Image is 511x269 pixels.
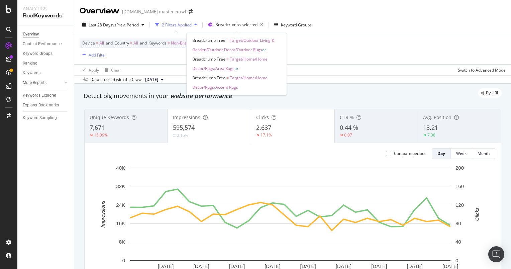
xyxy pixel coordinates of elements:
[82,40,95,46] span: Device
[340,123,358,131] span: 0.44 %
[256,114,269,120] span: Clicks
[89,22,112,28] span: Last 28 Days
[130,40,132,46] span: =
[478,151,490,156] div: Month
[455,65,506,75] button: Switch to Advanced Mode
[226,56,229,62] span: =
[100,200,106,228] text: Impressions
[455,183,464,189] text: 160
[162,22,192,28] div: 2 Filters Applied
[94,132,108,138] div: 15.09%
[145,77,158,83] span: 2025 Sep. 29th
[119,239,125,245] text: 8K
[478,88,502,98] div: legacy label
[99,38,104,48] span: All
[23,60,69,67] a: Ranking
[427,132,435,138] div: 7.38
[140,40,147,46] span: and
[158,263,174,269] text: [DATE]
[272,19,314,30] button: Keyword Groups
[455,220,461,226] text: 80
[300,263,316,269] text: [DATE]
[23,50,53,57] div: Keyword Groups
[80,65,99,75] button: Apply
[152,19,200,30] button: 2 Filters Applied
[194,263,209,269] text: [DATE]
[423,114,451,120] span: Avg. Position
[455,239,461,245] text: 40
[173,123,195,131] span: 595,574
[458,67,506,73] div: Switch to Advanced Mode
[171,38,196,48] span: Non-Branded
[23,70,69,77] a: Keywords
[265,263,280,269] text: [DATE]
[23,40,62,48] div: Content Performance
[177,132,188,138] div: 2.15%
[168,40,170,46] span: =
[371,263,387,269] text: [DATE]
[122,258,125,263] text: 0
[112,22,139,28] span: vs Prev. Period
[205,19,266,30] button: Breadcrumbs selected
[455,258,458,263] text: 0
[23,102,69,109] a: Explorer Bookmarks
[23,12,69,20] div: RealKeywords
[23,5,69,12] div: Analytics
[23,114,57,121] div: Keyword Sampling
[96,40,98,46] span: =
[340,114,354,120] span: CTR %
[89,52,106,58] div: Add Filter
[474,207,480,220] text: Clicks
[423,123,438,131] span: 13.21
[226,37,229,43] span: =
[23,92,56,99] div: Keywords Explorer
[90,77,142,83] div: Data crossed with the Crawl
[122,8,186,15] div: [DOMAIN_NAME] master crawl
[472,148,495,159] button: Month
[173,114,200,120] span: Impressions
[23,50,69,57] a: Keyword Groups
[226,75,229,81] span: =
[261,132,272,138] div: 17.1%
[234,66,238,71] span: or
[192,37,275,53] span: Target/Outdoor Living & Garden/Outdoor Decor/Outdoor Rugs
[80,19,147,30] button: Last 28 DaysvsPrev. Period
[432,148,451,159] button: Day
[488,246,504,262] div: Open Intercom Messenger
[281,22,312,28] div: Keyword Groups
[90,123,105,131] span: 7,671
[23,79,46,86] div: More Reports
[229,263,245,269] text: [DATE]
[456,151,467,156] div: Week
[23,70,40,77] div: Keywords
[111,67,121,73] div: Clear
[23,60,37,67] div: Ranking
[192,75,225,81] span: Breadcrumb Tree
[89,67,99,73] div: Apply
[256,123,271,131] span: 2,637
[90,114,129,120] span: Unique Keywords
[23,79,63,86] a: More Reports
[442,263,458,269] text: [DATE]
[23,114,69,121] a: Keyword Sampling
[192,37,225,43] span: Breadcrumb Tree
[344,132,352,138] div: 0.07
[173,134,176,137] img: Equal
[133,38,138,48] span: All
[23,102,59,109] div: Explorer Bookmarks
[336,263,351,269] text: [DATE]
[116,183,125,189] text: 32K
[451,148,472,159] button: Week
[106,40,113,46] span: and
[23,31,69,38] a: Overview
[116,165,125,171] text: 40K
[102,65,121,75] button: Clear
[262,47,266,53] span: or
[189,9,193,14] div: arrow-right-arrow-left
[80,5,119,17] div: Overview
[23,40,69,48] a: Content Performance
[23,92,69,99] a: Keywords Explorer
[80,51,106,59] button: Add Filter
[148,40,167,46] span: Keywords
[455,165,464,171] text: 200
